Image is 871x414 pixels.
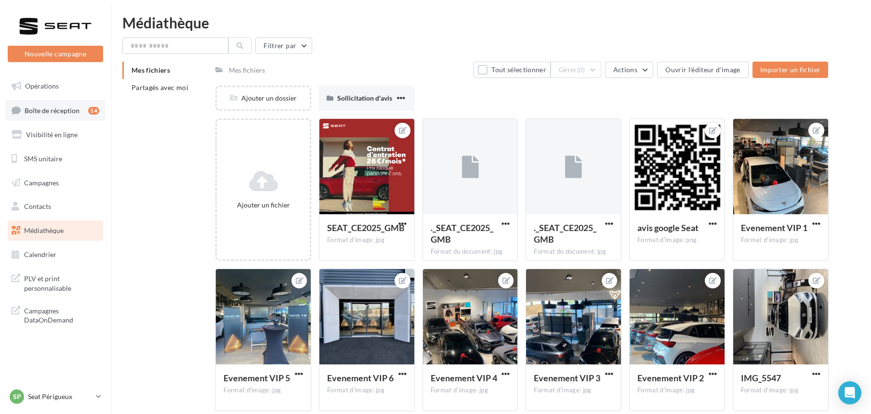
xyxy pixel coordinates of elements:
[613,65,637,74] span: Actions
[229,65,265,75] div: Mes fichiers
[25,106,79,114] span: Boîte de réception
[88,107,99,115] div: 14
[637,373,704,383] span: Evenement VIP 2
[337,94,392,102] span: Sollicitation d'avis
[6,300,105,329] a: Campagnes DataOnDemand
[8,46,103,62] button: Nouvelle campagne
[534,386,613,395] div: Format d'image: jpg
[122,15,859,30] div: Médiathèque
[224,386,303,395] div: Format d'image: jpg
[741,236,820,245] div: Format d'image: jpg
[25,82,59,90] span: Opérations
[605,62,653,78] button: Actions
[6,173,105,193] a: Campagnes
[838,381,861,404] div: Open Intercom Messenger
[6,76,105,96] a: Opérations
[221,200,306,210] div: Ajouter un fichier
[26,130,78,139] span: Visibilité en ligne
[534,222,596,245] span: ._SEAT_CE2025_GMB
[431,247,510,256] div: Format du document: jpg
[741,373,781,383] span: IMG_5547
[217,93,310,103] div: Ajouter un dossier
[431,386,510,395] div: Format d'image: jpg
[8,388,103,406] a: SP Seat Périgueux
[6,100,105,121] a: Boîte de réception14
[132,83,188,91] span: Partagés avec moi
[6,268,105,297] a: PLV et print personnalisable
[551,62,601,78] button: Gérer(0)
[24,155,62,163] span: SMS unitaire
[657,62,748,78] button: Ouvrir l'éditeur d'image
[637,222,699,233] span: avis google Seat
[13,392,21,401] span: SP
[577,66,585,74] span: (0)
[24,226,64,234] span: Médiathèque
[752,62,829,78] button: Importer un fichier
[760,65,821,74] span: Importer un fichier
[327,222,405,233] span: SEAT_CE2025_GMB
[132,66,170,74] span: Mes fichiers
[24,272,99,293] span: PLV et print personnalisable
[534,247,613,256] div: Format du document: jpg
[637,236,717,245] div: Format d'image: png
[224,373,290,383] span: Evenement VIP 5
[327,373,394,383] span: Evenement VIP 6
[6,149,105,169] a: SMS unitaire
[6,125,105,145] a: Visibilité en ligne
[534,373,600,383] span: Evenement VIP 3
[327,236,407,245] div: Format d'image: jpg
[431,373,497,383] span: Evenement VIP 4
[741,386,820,395] div: Format d'image: jpg
[28,392,92,401] p: Seat Périgueux
[24,178,59,186] span: Campagnes
[24,304,99,325] span: Campagnes DataOnDemand
[637,386,717,395] div: Format d'image: jpg
[327,386,407,395] div: Format d'image: jpg
[474,62,551,78] button: Tout sélectionner
[6,220,105,241] a: Médiathèque
[741,222,807,233] span: Evenement VIP 1
[24,250,56,259] span: Calendrier
[6,245,105,265] a: Calendrier
[255,38,312,54] button: Filtrer par
[431,222,493,245] span: ._SEAT_CE2025_GMB
[24,202,51,210] span: Contacts
[6,196,105,217] a: Contacts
